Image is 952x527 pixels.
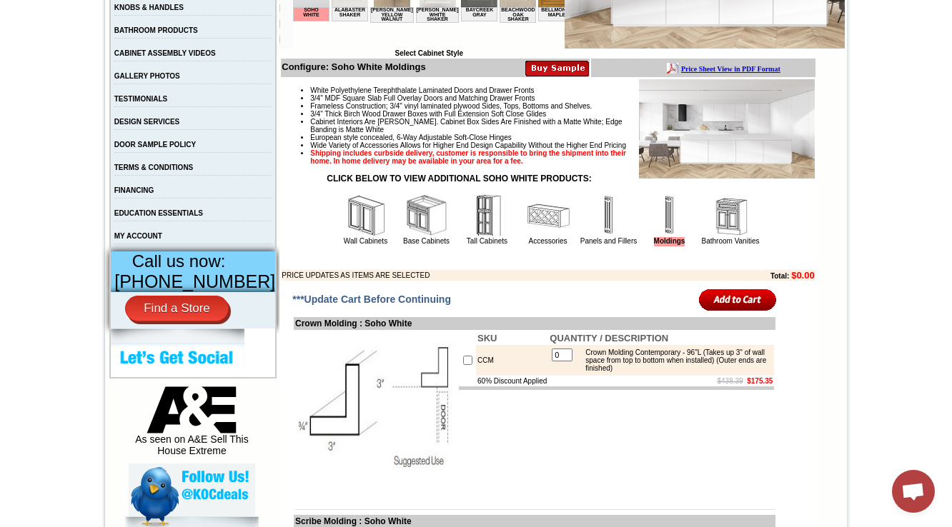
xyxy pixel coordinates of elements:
[791,270,815,281] b: $0.00
[892,470,935,513] div: Open chat
[114,95,167,103] a: TESTIMONIALS
[403,237,450,245] a: Base Cabinets
[207,65,243,81] td: Beachwood Oak Shaker
[709,194,752,237] img: Bathroom Vanities
[699,288,777,311] input: Add to Cart
[294,317,775,330] td: Crown Molding : Soho White
[467,237,507,245] a: Tall Cabinets
[344,237,387,245] a: Wall Cabinets
[39,65,75,79] td: Alabaster Shaker
[405,194,448,237] img: Base Cabinets
[114,164,194,171] a: TERMS & CONDITIONS
[114,26,198,34] a: BATHROOM PRODUCTS
[245,65,282,79] td: Bellmonte Maple
[310,110,546,118] span: 3/4" Thick Birch Wood Drawer Boxes with Full Extension Soft Close Glides
[527,194,570,237] img: Accessories
[310,118,622,134] span: Cabinet Interiors Are [PERSON_NAME]. Cabinet Box Sides Are Finished with a Matte White; Edge Band...
[310,102,592,110] span: Frameless Construction; 3/4" vinyl laminated plywood Sides, Tops, Bottoms and Shelves.
[639,79,815,179] img: Product Image
[587,194,630,237] img: Panels and Fillers
[654,237,685,246] a: Moldings
[114,141,196,149] a: DOOR SAMPLE POLICY
[114,271,275,291] span: [PHONE_NUMBER]
[114,4,184,11] a: KNOBS & HANDLES
[125,296,229,321] a: Find a Store
[282,61,425,72] b: Configure: Soho White Moldings
[166,40,168,41] img: spacer.gif
[114,209,203,217] a: EDUCATION ESSENTIALS
[2,4,14,15] img: pdf.png
[129,386,255,463] div: As seen on A&E Sell This House Extreme
[114,49,216,57] a: CABINET ASSEMBLY VIDEOS
[648,194,691,237] img: Moldings
[578,348,770,372] div: Crown Molding Contemporary - 96"L (Takes up 3" of wall space from top to bottom when installed) (...
[114,118,180,126] a: DESIGN SERVICES
[310,134,511,141] span: European style concealed, 6-Way Adjustable Soft-Close Hinges
[327,174,591,184] strong: CLICK BELOW TO VIEW ADDITIONAL SOHO WHITE PRODUCTS:
[718,377,743,385] s: $438.39
[292,293,451,305] span: ***Update Cart Before Continuing
[310,141,626,149] span: Wide Variety of Accessories Allows for Higher End Design Capability Without the Higher End Pricing
[702,237,760,245] a: Bathroom Vanities
[477,333,497,343] b: SKU
[282,270,692,281] td: PRICE UPDATES AS ITEMS ARE SELECTED
[114,72,180,80] a: GALLERY PHOTOS
[243,40,245,41] img: spacer.gif
[310,94,535,102] span: 3/4" MDF Square Slab Full Overlay Doors and Matching Drawer Fronts
[580,237,637,245] a: Panels and Fillers
[344,194,387,237] img: Wall Cabinets
[770,272,789,280] b: Total:
[16,2,116,14] a: Price Sheet View in PDF Format
[77,65,121,81] td: [PERSON_NAME] Yellow Walnut
[16,6,116,14] b: Price Sheet View in PDF Format
[123,65,167,81] td: [PERSON_NAME] White Shaker
[476,345,548,376] td: CCM
[75,40,77,41] img: spacer.gif
[132,251,226,271] span: Call us now:
[395,49,463,57] b: Select Cabinet Style
[114,232,162,240] a: MY ACCOUNT
[529,237,567,245] a: Accessories
[310,86,534,94] span: White Polyethylene Terephthalate Laminated Doors and Drawer Fronts
[114,186,154,194] a: FINANCING
[310,149,626,165] strong: Shipping includes curbside delivery, customer is responsible to bring the shipment into their hom...
[121,40,123,41] img: spacer.gif
[466,194,509,237] img: Tall Cabinets
[295,331,456,492] img: Crown Molding
[168,65,204,79] td: Baycreek Gray
[747,377,773,385] b: $175.35
[204,40,207,41] img: spacer.gif
[476,376,548,386] td: 60% Discount Applied
[550,333,668,343] b: QUANTITY / DESCRIPTION
[36,40,39,41] img: spacer.gif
